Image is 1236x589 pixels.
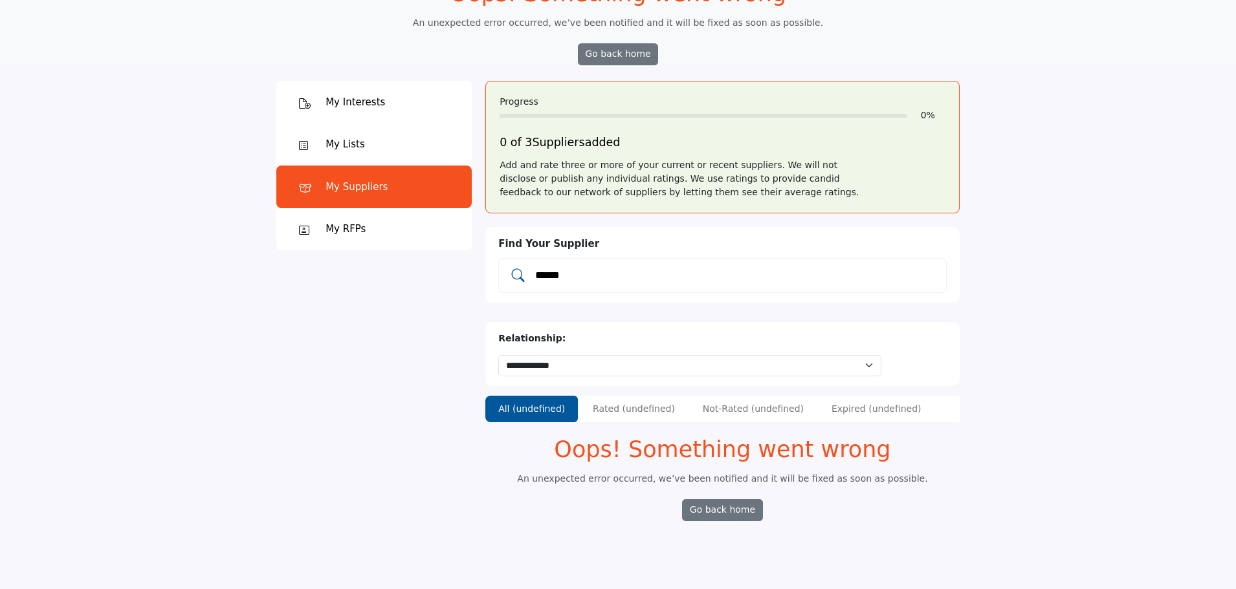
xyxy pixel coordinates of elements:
span: 0 [921,110,927,120]
div: My Lists [326,137,365,152]
li: All (undefined) [485,396,578,422]
p: An unexpected error occurred, we’ve been notified and it will be fixed as soon as possible. [413,16,823,30]
div: Progress [500,95,945,109]
div: Add and rate three or more of your current or recent suppliers. We will not disclose or publish a... [500,158,945,199]
span: % [927,110,935,120]
a: Go back home [578,43,658,65]
a: Go back home [682,499,762,521]
div: My Suppliers [326,180,388,195]
input: Add and rate your suppliers [534,267,938,284]
div: My Interests [326,95,385,110]
li: Not-Rated (undefined) [690,396,817,422]
span: Suppliers [532,136,584,149]
div: My RFPs [326,222,366,237]
li: Rated (undefined) [580,396,688,422]
p: An unexpected error occurred, we’ve been notified and it will be fixed as soon as possible. [517,472,927,486]
label: Find Your Supplier [498,237,599,252]
h5: 0 of 3 added [500,136,945,149]
b: Relationship: [498,333,566,343]
h1: Oops! Something went wrong [554,436,890,463]
li: Expired (undefined) [819,396,934,422]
